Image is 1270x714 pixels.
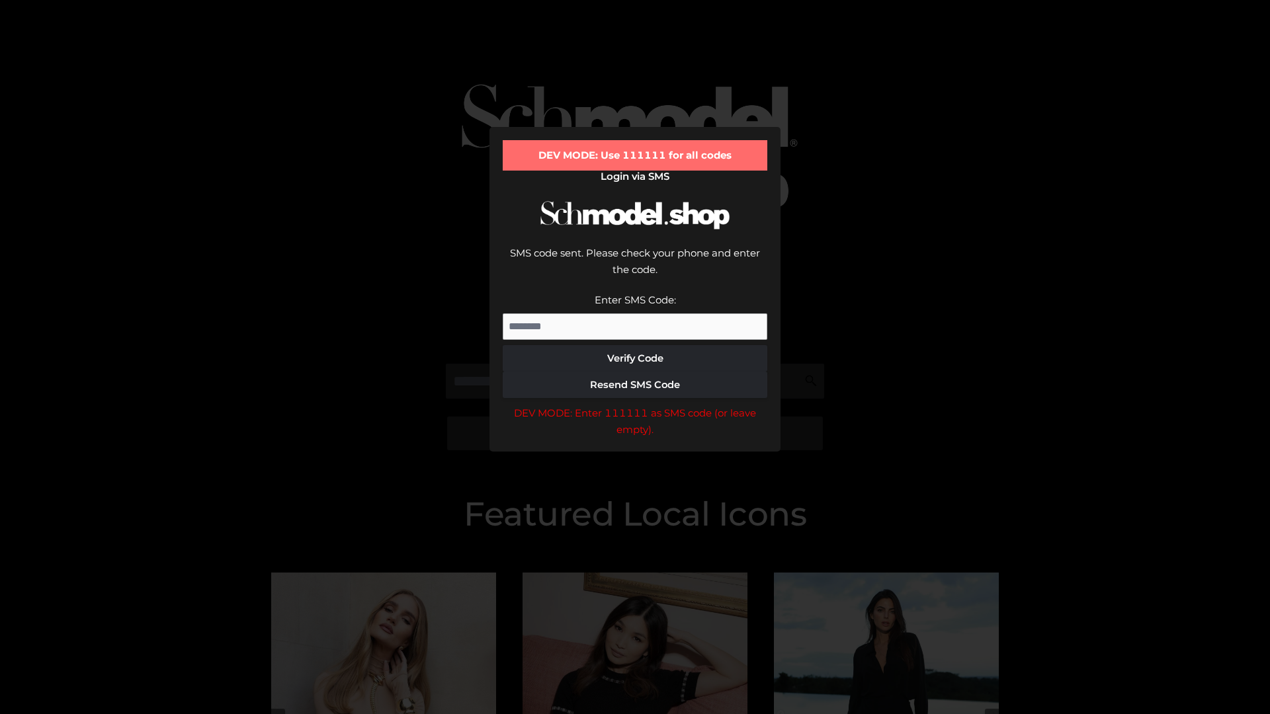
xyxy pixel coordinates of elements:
[595,294,676,306] label: Enter SMS Code:
[503,372,767,398] button: Resend SMS Code
[503,345,767,372] button: Verify Code
[536,189,734,241] img: Schmodel Logo
[503,405,767,438] div: DEV MODE: Enter 111111 as SMS code (or leave empty).
[503,171,767,182] h2: Login via SMS
[503,140,767,171] div: DEV MODE: Use 111111 for all codes
[503,245,767,292] div: SMS code sent. Please check your phone and enter the code.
